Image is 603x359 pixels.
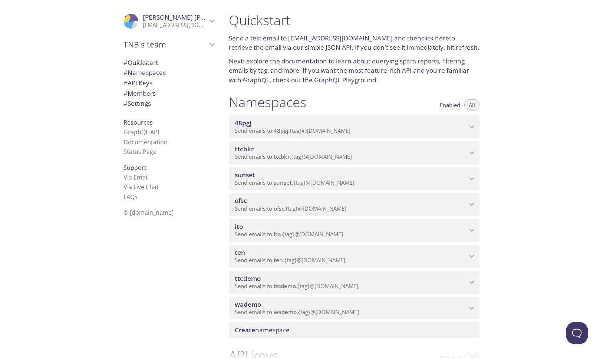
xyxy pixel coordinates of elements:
span: sunset [235,171,255,179]
a: [EMAIL_ADDRESS][DOMAIN_NAME] [288,34,393,42]
span: Send emails to . {tag} @[DOMAIN_NAME] [235,282,358,290]
div: Team Settings [118,98,220,109]
div: sunset namespace [229,167,480,190]
span: ito [235,222,243,231]
div: ito namespace [229,219,480,242]
a: documentation [281,57,327,65]
span: TNB's team [123,39,207,50]
a: FAQ [123,193,138,201]
span: © [DOMAIN_NAME] [123,208,174,217]
span: Members [123,89,156,98]
div: Create namespace [229,322,480,338]
iframe: Help Scout Beacon - Open [566,322,588,344]
span: s [135,193,138,201]
div: ttcbkr namespace [229,141,480,164]
a: GraphQL Playground [314,76,376,84]
div: 48pgj namespace [229,115,480,138]
span: [PERSON_NAME] [PERSON_NAME] [143,13,244,22]
div: ttcdemo namespace [229,271,480,294]
span: Create [235,326,255,334]
span: # [123,99,128,108]
div: ten namespace [229,245,480,268]
span: wademo [274,308,297,316]
p: Next: explore the to learn about querying spam reports, filtering emails by tag, and more. If you... [229,56,480,85]
div: ofsc namespace [229,193,480,216]
span: Send emails to . {tag} @[DOMAIN_NAME] [235,179,354,186]
span: ttcbkr [274,153,290,160]
a: Via Live Chat [123,183,159,191]
span: ten [274,256,283,264]
h1: Namespaces [229,94,306,111]
div: Dani Mayfield [118,9,220,33]
span: Send emails to . {tag} @[DOMAIN_NAME] [235,308,359,316]
div: wademo namespace [229,297,480,320]
span: ofsc [235,196,247,205]
button: Enabled [435,99,465,111]
span: namespace [235,326,290,334]
p: Send a test email to and then to retrieve the email via our simple JSON API. If you don't see it ... [229,33,480,52]
span: Send emails to . {tag} @[DOMAIN_NAME] [235,256,345,264]
span: Quickstart [123,58,158,67]
button: All [464,99,480,111]
span: Namespaces [123,68,166,77]
a: click here [421,34,449,42]
span: # [123,89,128,98]
span: ofsc [274,205,284,212]
span: 48pgj [274,127,288,134]
h1: Quickstart [229,12,480,29]
div: Namespaces [118,67,220,78]
div: Members [118,88,220,99]
span: # [123,79,128,87]
span: ttcdemo [235,274,261,283]
div: TNB's team [118,35,220,54]
span: 48pgj [235,119,251,127]
span: # [123,58,128,67]
a: Via Email [123,173,149,181]
span: Send emails to . {tag} @[DOMAIN_NAME] [235,205,346,212]
div: Quickstart [118,57,220,68]
a: GraphQL API [123,128,159,136]
div: API Keys [118,78,220,88]
span: Send emails to . {tag} @[DOMAIN_NAME] [235,153,352,160]
span: ttcbkr [235,145,254,153]
span: sunset [274,179,292,186]
span: API Keys [123,79,152,87]
p: [EMAIL_ADDRESS][DOMAIN_NAME] [143,22,207,29]
span: Support [123,164,146,172]
span: ttcdemo [274,282,296,290]
span: wademo [235,300,261,309]
span: Send emails to . {tag} @[DOMAIN_NAME] [235,127,350,134]
span: Send emails to . {tag} @[DOMAIN_NAME] [235,230,343,238]
span: # [123,68,128,77]
span: ito [274,230,281,238]
span: ten [235,248,245,257]
a: Documentation [123,138,168,146]
a: Status Page [123,148,156,156]
span: Settings [123,99,151,108]
span: Resources [123,118,153,126]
